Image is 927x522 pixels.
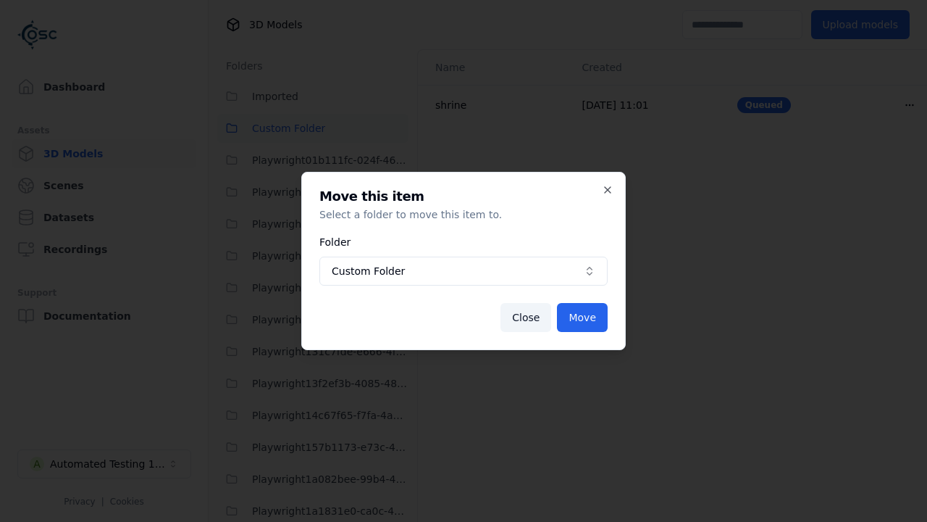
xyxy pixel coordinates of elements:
[332,264,578,278] span: Custom Folder
[319,236,351,248] label: Folder
[319,207,608,222] p: Select a folder to move this item to.
[500,303,551,332] button: Close
[557,303,608,332] button: Move
[319,190,608,203] h2: Move this item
